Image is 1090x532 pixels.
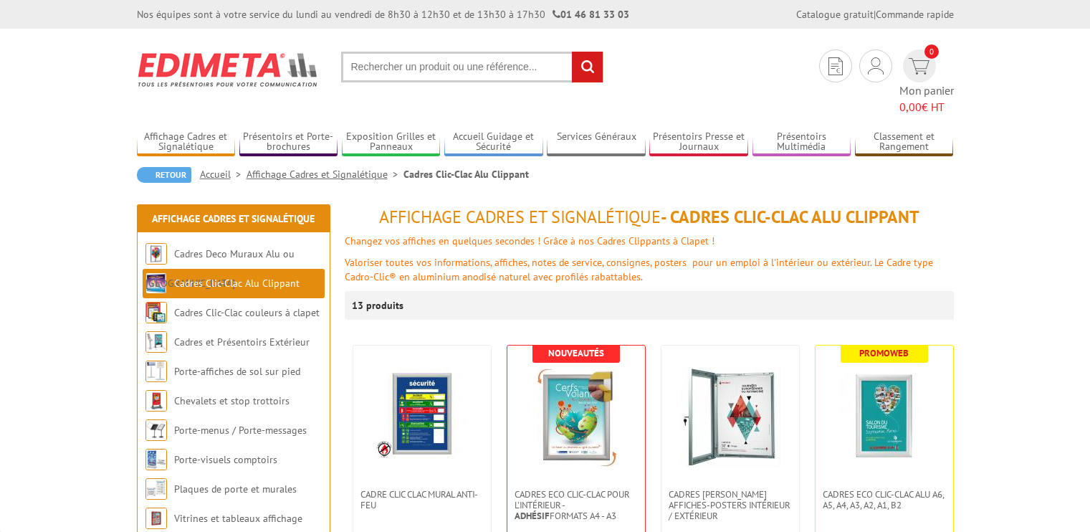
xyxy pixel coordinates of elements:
[859,347,909,359] b: Promoweb
[174,512,302,525] a: Vitrines et tableaux affichage
[341,52,603,82] input: Rechercher un produit ou une référence...
[342,130,441,154] a: Exposition Grilles et Panneaux
[752,130,851,154] a: Présentoirs Multimédia
[899,49,954,115] a: devis rapide 0 Mon panier 0,00€ HT
[145,508,167,529] img: Vitrines et tableaux affichage
[174,483,297,495] a: Plaques de porte et murales
[909,58,929,75] img: devis rapide
[145,361,167,382] img: Porte-affiches de sol sur pied
[899,82,954,115] span: Mon panier
[376,367,469,460] img: Cadre CLIC CLAC Mural ANTI-FEU
[444,130,543,154] a: Accueil Guidage et Sécurité
[174,453,277,466] a: Porte-visuels comptoirs
[145,302,167,323] img: Cadres Clic-Clac couleurs à clapet
[403,167,529,181] li: Cadres Clic-Clac Alu Clippant
[828,57,843,75] img: devis rapide
[174,365,300,378] a: Porte-affiches de sol sur pied
[526,367,626,467] img: Cadres Eco Clic-Clac pour l'intérieur - <strong>Adhésif</strong> formats A4 - A3
[145,243,167,265] img: Cadres Deco Muraux Alu ou Bois
[174,277,300,290] a: Cadres Clic-Clac Alu Clippant
[345,234,714,247] font: Changez vos affiches en quelques secondes ! Grâce à nos Cadres Clippants à Clapet !
[345,256,933,283] font: Valoriser toutes vos informations, affiches, notes de service, consignes, posters pour un emploi ...
[669,489,792,521] span: Cadres [PERSON_NAME] affiches-posters intérieur / extérieur
[174,336,310,348] a: Cadres et Présentoirs Extérieur
[924,44,939,59] span: 0
[239,130,338,154] a: Présentoirs et Porte-brochures
[345,208,954,227] h1: - Cadres Clic-Clac Alu Clippant
[899,99,954,115] span: € HT
[145,331,167,353] img: Cadres et Présentoirs Extérieur
[547,130,646,154] a: Services Généraux
[515,489,638,521] span: Cadres Eco Clic-Clac pour l'intérieur - formats A4 - A3
[145,449,167,470] img: Porte-visuels comptoirs
[137,43,320,96] img: Edimeta
[855,130,954,154] a: Classement et Rangement
[247,168,403,181] a: Affichage Cadres et Signalétique
[515,510,550,522] strong: Adhésif
[174,394,290,407] a: Chevalets et stop trottoirs
[553,8,629,21] strong: 01 46 81 33 03
[823,489,946,510] span: Cadres Eco Clic-Clac alu A6, A5, A4, A3, A2, A1, B2
[145,478,167,500] img: Plaques de porte et murales
[353,489,491,510] a: Cadre CLIC CLAC Mural ANTI-FEU
[379,206,661,228] span: Affichage Cadres et Signalétique
[796,8,874,21] a: Catalogue gratuit
[137,130,236,154] a: Affichage Cadres et Signalétique
[200,168,247,181] a: Accueil
[174,424,307,437] a: Porte-menus / Porte-messages
[661,489,799,521] a: Cadres [PERSON_NAME] affiches-posters intérieur / extérieur
[876,8,954,21] a: Commande rapide
[649,130,748,154] a: Présentoirs Presse et Journaux
[796,7,954,22] div: |
[360,489,484,510] span: Cadre CLIC CLAC Mural ANTI-FEU
[680,367,780,467] img: Cadres vitrines affiches-posters intérieur / extérieur
[137,7,629,22] div: Nos équipes sont à votre service du lundi au vendredi de 8h30 à 12h30 et de 13h30 à 17h30
[868,57,884,75] img: devis rapide
[572,52,603,82] input: rechercher
[152,212,315,225] a: Affichage Cadres et Signalétique
[137,167,191,183] a: Retour
[507,489,645,521] a: Cadres Eco Clic-Clac pour l'intérieur -Adhésifformats A4 - A3
[352,291,406,320] p: 13 produits
[816,489,953,510] a: Cadres Eco Clic-Clac alu A6, A5, A4, A3, A2, A1, B2
[174,306,320,319] a: Cadres Clic-Clac couleurs à clapet
[899,100,922,114] span: 0,00
[145,247,295,290] a: Cadres Deco Muraux Alu ou [GEOGRAPHIC_DATA]
[145,419,167,441] img: Porte-menus / Porte-messages
[834,367,934,467] img: Cadres Eco Clic-Clac alu A6, A5, A4, A3, A2, A1, B2
[145,390,167,412] img: Chevalets et stop trottoirs
[548,347,604,359] b: Nouveautés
